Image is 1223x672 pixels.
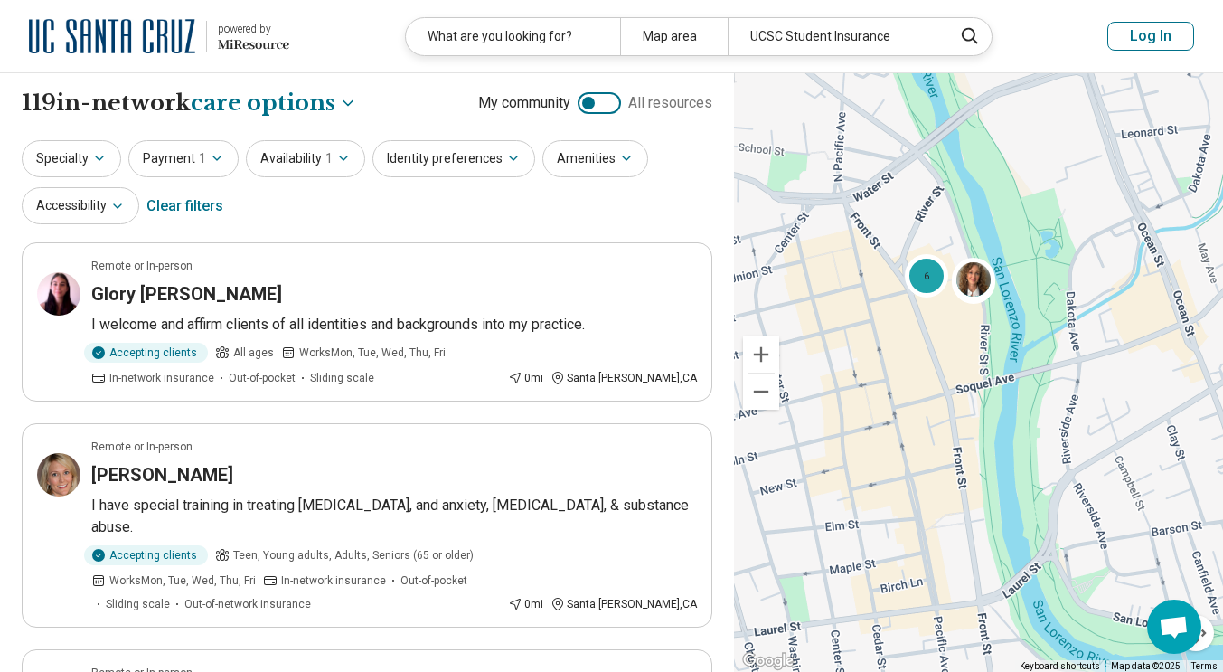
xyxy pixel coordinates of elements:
[620,18,728,55] div: Map area
[906,253,949,297] div: 6
[22,187,139,224] button: Accessibility
[1111,661,1181,671] span: Map data ©2025
[628,92,712,114] span: All resources
[91,439,193,455] p: Remote or In-person
[91,281,282,307] h3: Glory [PERSON_NAME]
[478,92,570,114] span: My community
[184,596,311,612] span: Out-of-network insurance
[310,370,374,386] span: Sliding scale
[542,140,648,177] button: Amenities
[91,258,193,274] p: Remote or In-person
[743,374,779,410] button: Zoom out
[109,370,214,386] span: In-network insurance
[508,596,543,612] div: 0 mi
[29,14,195,58] img: University of California at Santa Cruz
[199,149,206,168] span: 1
[299,345,446,361] span: Works Mon, Tue, Wed, Thu, Fri
[406,18,620,55] div: What are you looking for?
[22,88,357,118] h1: 119 in-network
[84,545,208,565] div: Accepting clients
[191,88,335,118] span: care options
[281,573,386,589] span: In-network insurance
[146,185,223,228] div: Clear filters
[246,140,365,177] button: Availability1
[1107,22,1194,51] button: Log In
[1147,600,1201,654] div: Open chat
[106,596,170,612] span: Sliding scale
[372,140,535,177] button: Identity preferences
[91,495,697,538] p: I have special training in treating [MEDICAL_DATA], and anxiety, [MEDICAL_DATA], & substance abuse.
[84,343,208,363] div: Accepting clients
[728,18,942,55] div: UCSC Student Insurance
[109,573,256,589] span: Works Mon, Tue, Wed, Thu, Fri
[400,573,467,589] span: Out-of-pocket
[550,370,697,386] div: Santa [PERSON_NAME] , CA
[22,140,121,177] button: Specialty
[233,345,274,361] span: All ages
[233,547,474,563] span: Teen, Young adults, Adults, Seniors (65 or older)
[508,370,543,386] div: 0 mi
[128,140,239,177] button: Payment1
[1191,661,1218,671] a: Terms (opens in new tab)
[325,149,333,168] span: 1
[191,88,357,118] button: Care options
[550,596,697,612] div: Santa [PERSON_NAME] , CA
[29,14,289,58] a: University of California at Santa Cruzpowered by
[218,21,289,37] div: powered by
[743,336,779,373] button: Zoom in
[91,462,233,487] h3: [PERSON_NAME]
[91,314,697,336] p: I welcome and affirm clients of all identities and backgrounds into my practice.
[229,370,296,386] span: Out-of-pocket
